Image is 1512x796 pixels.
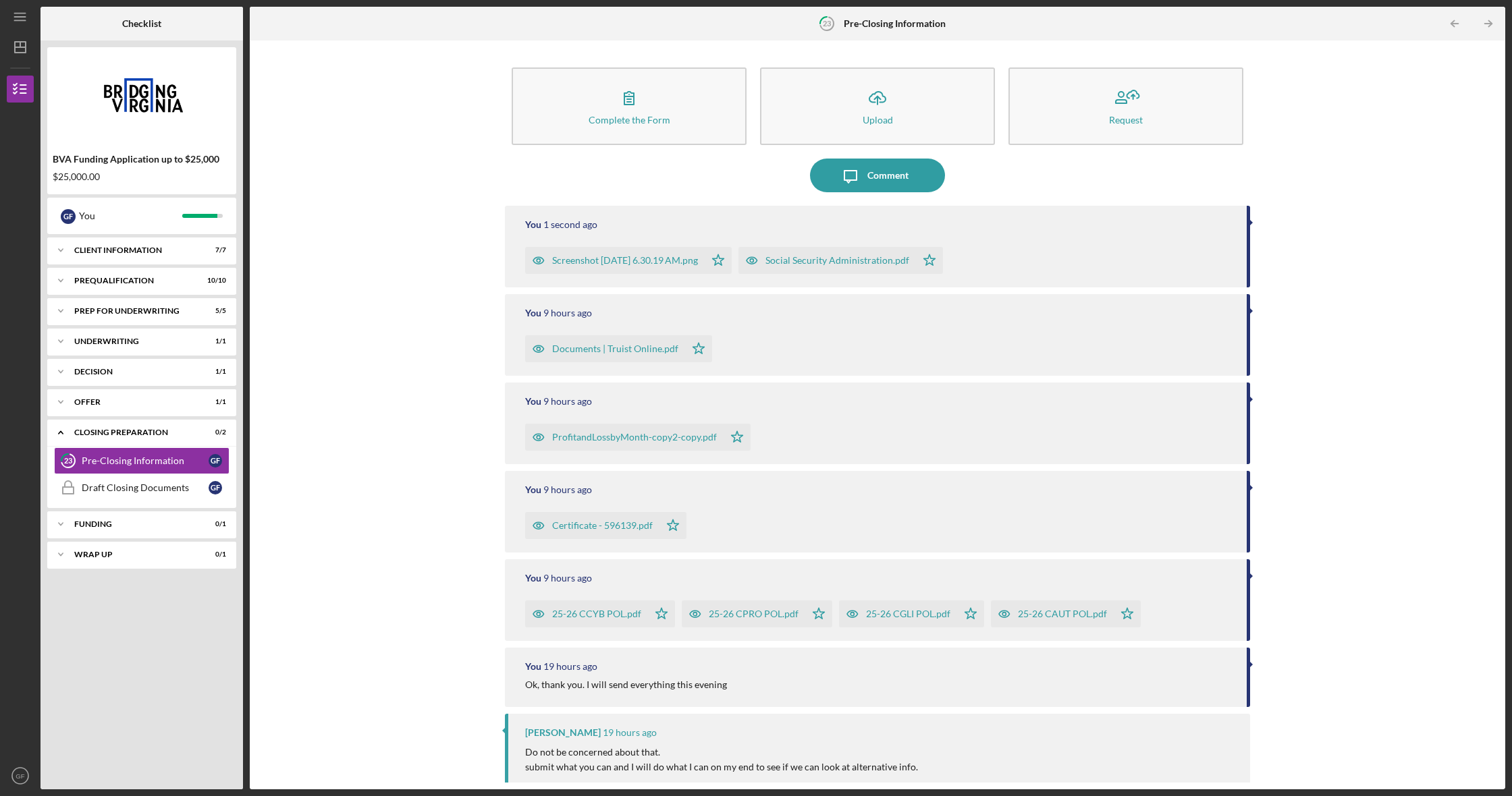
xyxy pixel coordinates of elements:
button: 25-26 CCYB POL.pdf [525,600,675,627]
div: 0 / 2 [202,428,226,436]
div: You [525,396,541,407]
time: 2025-10-14 15:17 [603,727,657,738]
div: Client Information [74,246,192,254]
div: Prep for Underwriting [74,307,192,315]
div: 1 / 1 [202,368,226,376]
div: Ok, thank you. I will send everything this evening [525,679,727,690]
div: 25-26 CAUT POL.pdf [1018,608,1107,619]
div: 25-26 CCYB POL.pdf [552,608,641,619]
div: You [79,204,182,227]
div: [PERSON_NAME] [525,727,601,738]
tspan: 23 [64,457,72,465]
div: Upload [863,115,893,125]
div: Wrap Up [74,550,192,559]
div: Pre-Closing Information [82,455,209,466]
button: ProfitandLossbyMonth-copy2-copy.pdf [525,424,751,451]
div: You [525,219,541,230]
p: submit what you can and I will do what I can on my end to see if we can look at alternative info. [525,760,918,774]
div: Decision [74,368,192,376]
button: Request [1008,67,1243,145]
div: $25,000.00 [53,171,231,182]
div: You [525,484,541,495]
a: Draft Closing DocumentsGF [54,474,230,501]
div: Documents | Truist Online.pdf [552,343,678,354]
div: 25-26 CPRO POL.pdf [709,608,799,619]
button: Screenshot [DATE] 6.30.19 AM.png [525,247,732,274]
div: 1 / 1 [202,398,226,406]
p: Do not be concerned about that. [525,745,918,760]
time: 2025-10-14 15:19 [543,661,597,672]
time: 2025-10-15 01:13 [543,573,592,584]
div: 7 / 7 [202,246,226,254]
div: Request [1109,115,1143,125]
button: Comment [810,159,945,192]
tspan: 23 [823,19,831,28]
time: 2025-10-15 01:29 [543,484,592,495]
div: BVA Funding Application up to $25,000 [53,154,231,165]
time: 2025-10-15 10:33 [543,219,597,230]
div: 0 / 1 [202,520,226,528]
b: Pre-Closing Information [844,18,946,29]
div: 25-26 CGLI POL.pdf [866,608,950,619]
button: Certificate - 596139.pdf [525,512,686,539]
div: Closing Preparation [74,428,192,436]
div: Complete the Form [589,115,670,125]
div: You [525,308,541,318]
div: Social Security Administration.pdf [765,255,909,266]
div: Screenshot [DATE] 6.30.19 AM.png [552,255,698,266]
div: Offer [74,398,192,406]
text: GF [16,772,24,780]
div: 1 / 1 [202,337,226,345]
div: G F [209,454,222,467]
time: 2025-10-15 01:43 [543,308,592,318]
a: 23Pre-Closing InformationGF [54,447,230,474]
div: G F [209,481,222,494]
button: 25-26 CAUT POL.pdf [991,600,1141,627]
div: Prequalification [74,277,192,285]
div: 5 / 5 [202,307,226,315]
img: Product logo [47,54,236,135]
div: 10 / 10 [202,277,226,285]
div: ProfitandLossbyMonth-copy2-copy.pdf [552,432,717,443]
b: Checklist [122,18,161,29]
button: Social Security Administration.pdf [738,247,943,274]
button: Complete the Form [512,67,747,145]
div: You [525,573,541,584]
button: 25-26 CPRO POL.pdf [682,600,832,627]
div: Draft Closing Documents [82,482,209,493]
div: G F [61,209,76,224]
div: Funding [74,520,192,528]
div: 0 / 1 [202,550,226,559]
div: You [525,661,541,672]
div: Certificate - 596139.pdf [552,520,653,531]
button: 25-26 CGLI POL.pdf [839,600,984,627]
button: GF [7,762,34,789]
div: Comment [867,159,909,192]
button: Upload [760,67,995,145]
time: 2025-10-15 01:35 [543,396,592,407]
div: Underwriting [74,337,192,345]
button: Documents | Truist Online.pdf [525,335,712,362]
